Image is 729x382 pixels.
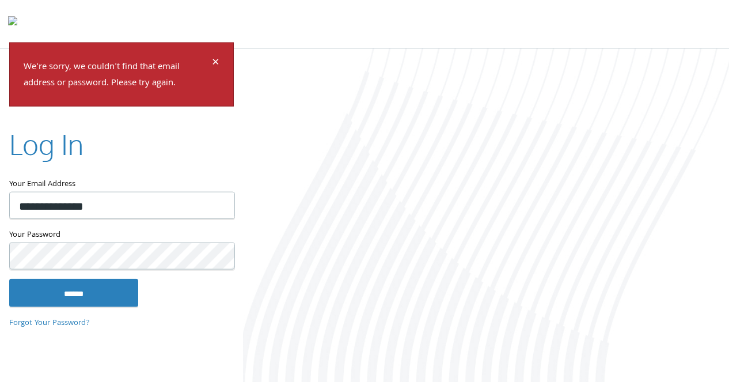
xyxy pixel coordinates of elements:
label: Your Password [9,228,234,243]
img: todyl-logo-dark.svg [8,12,17,35]
p: We're sorry, we couldn't find that email address or password. Please try again. [24,59,210,92]
span: × [212,52,219,74]
button: Dismiss alert [212,56,219,70]
a: Forgot Your Password? [9,316,90,329]
h2: Log In [9,125,83,164]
